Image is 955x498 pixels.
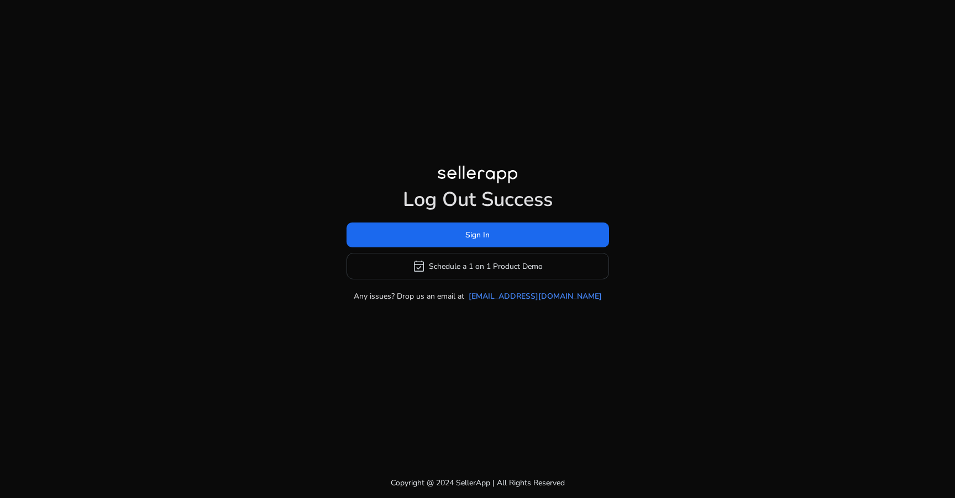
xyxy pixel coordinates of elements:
[347,188,609,211] h1: Log Out Success
[347,253,609,279] button: event_availableSchedule a 1 on 1 Product Demo
[465,229,490,241] span: Sign In
[354,290,464,302] p: Any issues? Drop us an email at
[347,222,609,247] button: Sign In
[469,290,602,302] a: [EMAIL_ADDRESS][DOMAIN_NAME]
[412,259,426,273] span: event_available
